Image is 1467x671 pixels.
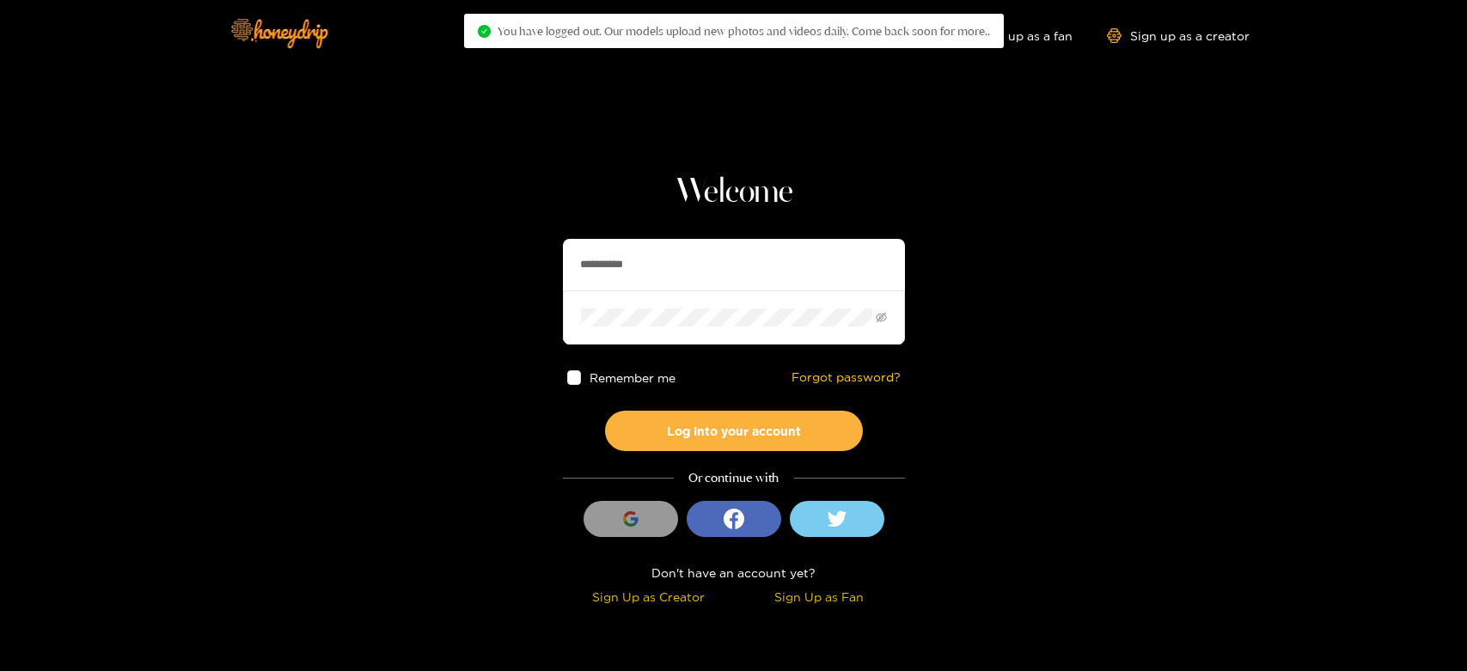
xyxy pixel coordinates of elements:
span: You have logged out. Our models upload new photos and videos daily. Come back soon for more.. [498,24,990,38]
div: Or continue with [563,468,905,488]
span: Remember me [590,371,675,384]
a: Sign up as a fan [955,28,1073,43]
span: eye-invisible [876,312,887,323]
span: check-circle [478,25,491,38]
button: Log into your account [605,411,863,451]
div: Don't have an account yet? [563,563,905,583]
div: Sign Up as Fan [738,587,901,607]
div: Sign Up as Creator [567,587,730,607]
h1: Welcome [563,172,905,213]
a: Forgot password? [792,370,901,385]
a: Sign up as a creator [1107,28,1250,43]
